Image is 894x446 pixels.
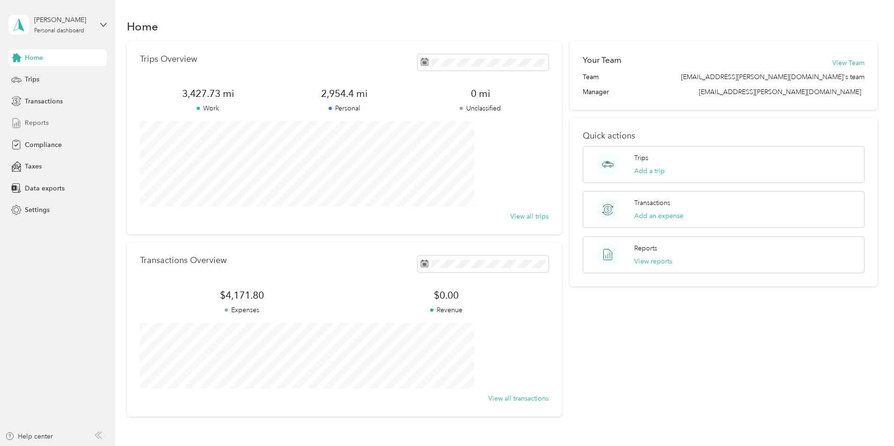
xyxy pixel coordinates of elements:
[344,305,548,315] p: Revenue
[583,54,621,66] h2: Your Team
[34,28,84,34] div: Personal dashboard
[127,22,158,31] h1: Home
[634,211,683,221] button: Add an expense
[634,256,672,266] button: View reports
[842,394,894,446] iframe: Everlance-gr Chat Button Frame
[412,103,549,113] p: Unclassified
[634,243,657,253] p: Reports
[699,88,861,96] span: [EMAIL_ADDRESS][PERSON_NAME][DOMAIN_NAME]
[276,87,412,100] span: 2,954.4 mi
[5,431,53,441] button: Help center
[488,394,549,403] button: View all transactions
[25,183,65,193] span: Data exports
[25,74,39,84] span: Trips
[276,103,412,113] p: Personal
[634,166,665,176] button: Add a trip
[583,131,865,141] p: Quick actions
[140,103,276,113] p: Work
[634,153,648,163] p: Trips
[412,87,549,100] span: 0 mi
[140,54,197,64] p: Trips Overview
[25,161,42,171] span: Taxes
[510,212,549,221] button: View all trips
[681,72,865,82] span: [EMAIL_ADDRESS][PERSON_NAME][DOMAIN_NAME]'s team
[344,289,548,302] span: $0.00
[634,198,670,208] p: Transactions
[140,289,344,302] span: $4,171.80
[140,256,227,265] p: Transactions Overview
[25,140,62,150] span: Compliance
[34,15,93,25] div: [PERSON_NAME]
[583,87,609,97] span: Manager
[25,96,63,106] span: Transactions
[583,72,599,82] span: Team
[140,87,276,100] span: 3,427.73 mi
[25,53,43,63] span: Home
[140,305,344,315] p: Expenses
[25,118,49,128] span: Reports
[25,205,50,215] span: Settings
[832,58,865,68] button: View Team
